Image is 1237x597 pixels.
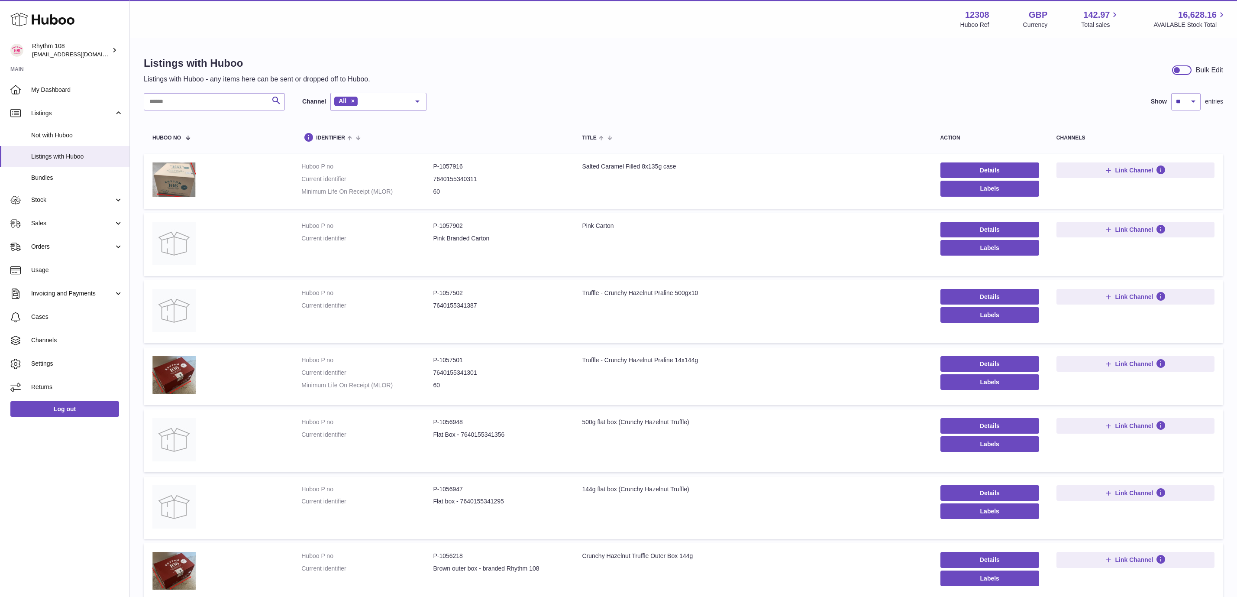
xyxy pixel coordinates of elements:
a: 16,628.16 AVAILABLE Stock Total [1153,9,1227,29]
span: Orders [31,243,114,251]
span: Link Channel [1115,226,1153,234]
span: Settings [31,360,123,368]
button: Labels [940,571,1039,586]
span: All [339,97,346,104]
div: Salted Caramel Filled 8x135g case [582,162,923,171]
dd: P-1057916 [433,162,565,171]
span: Total sales [1081,21,1120,29]
dd: P-1056218 [433,552,565,560]
img: 144g flat box (Crunchy Hazelnut Truffle) [152,485,196,529]
span: Returns [31,383,123,391]
label: Show [1151,97,1167,106]
img: Pink Carton [152,222,196,265]
button: Labels [940,374,1039,390]
a: Details [940,356,1039,372]
span: Stock [31,196,114,204]
img: 500g flat box (Crunchy Hazelnut Truffle) [152,418,196,461]
dt: Minimum Life On Receipt (MLOR) [301,188,433,196]
span: [EMAIL_ADDRESS][DOMAIN_NAME] [32,51,127,58]
dt: Current identifier [301,431,433,439]
button: Link Channel [1056,356,1214,372]
div: Truffle - Crunchy Hazelnut Praline 500gx10 [582,289,923,297]
a: Details [940,485,1039,501]
dt: Huboo P no [301,552,433,560]
span: 16,628.16 [1178,9,1217,21]
dd: 60 [433,381,565,389]
dd: Flat Box - 7640155341356 [433,431,565,439]
span: Link Channel [1115,293,1153,301]
div: Currency [1023,21,1048,29]
span: Channels [31,336,123,344]
div: channels [1056,135,1214,141]
a: 142.97 Total sales [1081,9,1120,29]
span: 142.97 [1083,9,1110,21]
dd: P-1056948 [433,418,565,426]
img: Crunchy Hazelnut Truffle Outer Box 144g [152,552,196,590]
dt: Minimum Life On Receipt (MLOR) [301,381,433,389]
p: Listings with Huboo - any items here can be sent or dropped off to Huboo. [144,75,370,84]
dt: Huboo P no [301,289,433,297]
span: Listings [31,109,114,117]
img: Salted Caramel Filled 8x135g case [152,162,196,197]
div: action [940,135,1039,141]
dt: Current identifier [301,234,433,243]
a: Details [940,222,1039,237]
div: 500g flat box (Crunchy Hazelnut Truffle) [582,418,923,426]
strong: GBP [1029,9,1047,21]
dt: Huboo P no [301,485,433,493]
span: Not with Huboo [31,131,123,140]
div: Rhythm 108 [32,42,110,58]
img: orders@rhythm108.com [10,44,23,57]
dd: P-1056947 [433,485,565,493]
span: Huboo no [152,135,181,141]
dd: Pink Branded Carton [433,234,565,243]
label: Channel [302,97,326,106]
dt: Huboo P no [301,356,433,364]
span: Bundles [31,174,123,182]
span: entries [1205,97,1223,106]
dt: Huboo P no [301,222,433,230]
span: Cases [31,313,123,321]
span: Link Channel [1115,166,1153,174]
dd: 7640155341301 [433,369,565,377]
a: Details [940,162,1039,178]
button: Link Channel [1056,552,1214,568]
dt: Huboo P no [301,418,433,426]
div: Truffle - Crunchy Hazelnut Praline 14x144g [582,356,923,364]
button: Labels [940,503,1039,519]
span: identifier [316,135,345,141]
span: title [582,135,597,141]
span: Usage [31,266,123,274]
dt: Current identifier [301,302,433,310]
span: Sales [31,219,114,227]
button: Link Channel [1056,222,1214,237]
dt: Current identifier [301,497,433,506]
span: Link Channel [1115,360,1153,368]
button: Link Channel [1056,418,1214,434]
span: Listings with Huboo [31,152,123,161]
button: Link Channel [1056,289,1214,305]
h1: Listings with Huboo [144,56,370,70]
dt: Current identifier [301,369,433,377]
span: My Dashboard [31,86,123,94]
dt: Current identifier [301,175,433,183]
div: 144g flat box (Crunchy Hazelnut Truffle) [582,485,923,493]
button: Labels [940,181,1039,196]
div: Pink Carton [582,222,923,230]
button: Labels [940,436,1039,452]
a: Details [940,418,1039,434]
div: Crunchy Hazelnut Truffle Outer Box 144g [582,552,923,560]
a: Log out [10,401,119,417]
dd: 7640155340311 [433,175,565,183]
button: Link Channel [1056,485,1214,501]
span: AVAILABLE Stock Total [1153,21,1227,29]
button: Labels [940,307,1039,323]
span: Link Channel [1115,422,1153,430]
strong: 12308 [965,9,989,21]
span: Invoicing and Payments [31,289,114,298]
a: Details [940,289,1039,305]
button: Link Channel [1056,162,1214,178]
dd: 60 [433,188,565,196]
dd: P-1057502 [433,289,565,297]
img: Truffle - Crunchy Hazelnut Praline 500gx10 [152,289,196,332]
